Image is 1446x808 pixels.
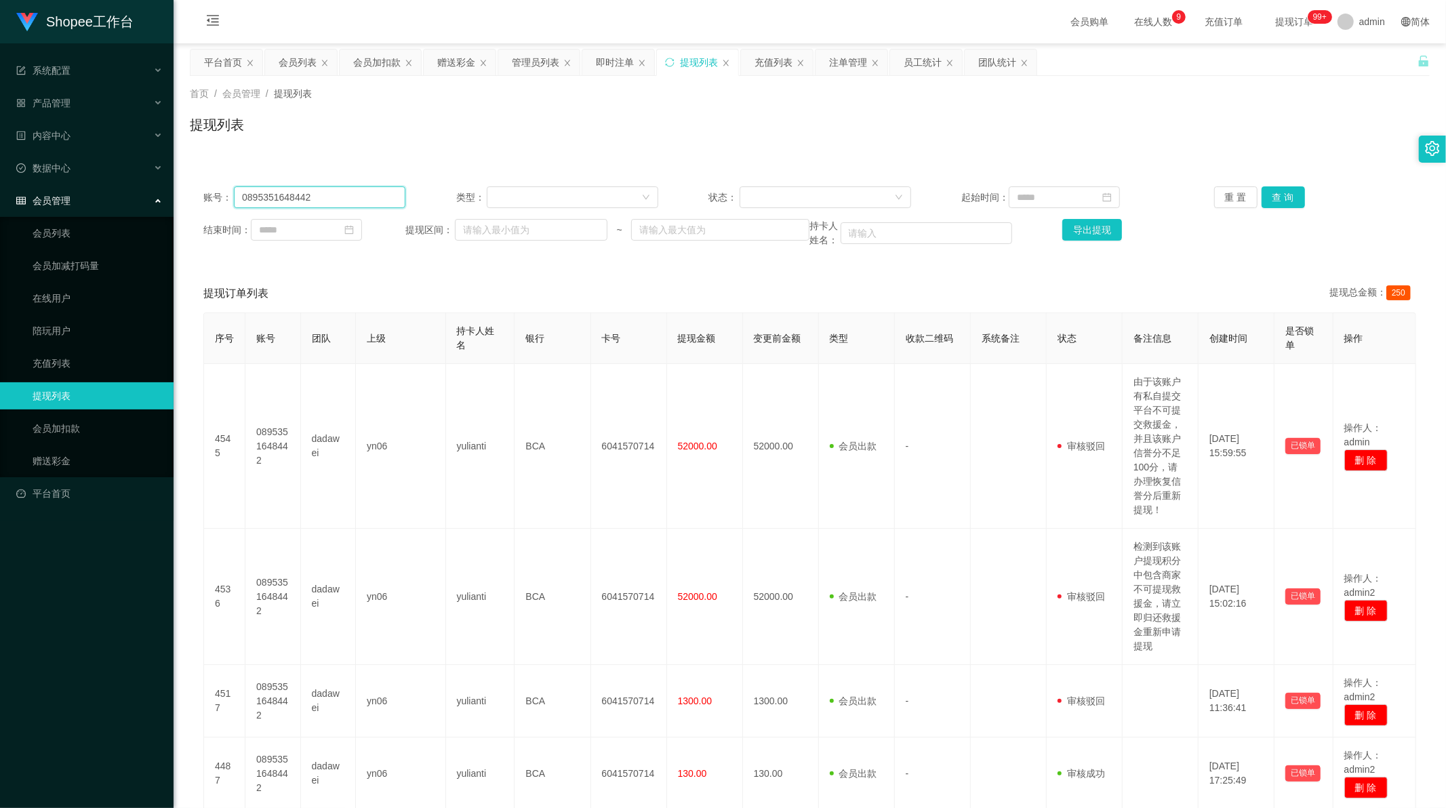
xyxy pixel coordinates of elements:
span: 会员管理 [222,88,260,99]
span: 会员出款 [830,591,877,602]
input: 请输入 [234,186,405,208]
i: 图标: down [895,193,903,203]
a: 会员加减打码量 [33,252,163,279]
span: 审核驳回 [1058,695,1105,706]
i: 图标: close [871,59,879,67]
td: 52000.00 [743,529,819,665]
span: 团队 [312,333,331,344]
span: 130.00 [678,768,707,779]
span: 起始时间： [961,190,1009,205]
td: dadawei [301,364,357,529]
button: 已锁单 [1285,693,1321,709]
button: 已锁单 [1285,438,1321,454]
span: 银行 [525,333,544,344]
td: 6041570714 [591,665,667,738]
a: Shopee工作台 [16,16,134,26]
span: 52000.00 [678,591,717,602]
span: 类型： [456,190,487,205]
td: BCA [515,665,590,738]
span: 序号 [215,333,234,344]
button: 重 置 [1214,186,1258,208]
i: 图标: close [946,59,954,67]
i: 图标: close [1020,59,1028,67]
a: 会员加扣款 [33,415,163,442]
td: yn06 [356,529,445,665]
span: 状态： [708,190,740,205]
span: 提现区间： [405,223,455,237]
span: 产品管理 [16,98,71,108]
span: / [266,88,268,99]
td: 4545 [204,364,245,529]
td: 6041570714 [591,529,667,665]
span: 持卡人姓名： [809,219,840,247]
i: 图标: close [722,59,730,67]
span: 充值订单 [1198,17,1249,26]
td: dadawei [301,529,357,665]
div: 管理员列表 [512,49,559,75]
td: [DATE] 15:02:16 [1199,529,1274,665]
td: yulianti [446,364,515,529]
span: 操作人：admin [1344,422,1382,447]
h1: 提现列表 [190,115,244,135]
i: 图标: form [16,66,26,75]
td: 由于该账户有私自提交平台不可提交救援金，并且该账户信誉分不足100分，请办理恢复信誉分后重新提现！ [1123,364,1199,529]
span: 变更前金额 [754,333,801,344]
span: 内容中心 [16,130,71,141]
i: 图标: calendar [1102,193,1112,202]
span: 会员出款 [830,695,877,706]
div: 提现列表 [680,49,718,75]
td: [DATE] 15:59:55 [1199,364,1274,529]
td: [DATE] 11:36:41 [1199,665,1274,738]
i: 图标: sync [665,58,675,67]
span: 提现订单 [1268,17,1320,26]
span: 是否锁单 [1285,325,1314,350]
span: 结束时间： [203,223,251,237]
span: 操作人：admin2 [1344,750,1382,775]
a: 陪玩用户 [33,317,163,344]
div: 注单管理 [829,49,867,75]
span: 在线人数 [1127,17,1179,26]
input: 请输入最小值为 [455,219,607,241]
i: 图标: profile [16,131,26,140]
sup: 285 [1308,10,1332,24]
i: 图标: unlock [1418,55,1430,67]
button: 删 除 [1344,777,1388,799]
button: 删 除 [1344,449,1388,471]
button: 删 除 [1344,704,1388,726]
span: - [906,591,909,602]
td: 0895351648442 [245,364,301,529]
span: 1300.00 [678,695,712,706]
span: 会员出款 [830,768,877,779]
button: 查 询 [1262,186,1305,208]
span: 审核驳回 [1058,441,1105,451]
span: 备注信息 [1133,333,1171,344]
td: 1300.00 [743,665,819,738]
td: yn06 [356,364,445,529]
td: yn06 [356,665,445,738]
span: 创建时间 [1209,333,1247,344]
span: 操作人：admin2 [1344,677,1382,702]
span: 卡号 [602,333,621,344]
i: 图标: table [16,196,26,205]
i: 图标: close [479,59,487,67]
input: 请输入最大值为 [631,219,809,241]
button: 删 除 [1344,600,1388,622]
span: 52000.00 [678,441,717,451]
span: 收款二维码 [906,333,953,344]
td: 6041570714 [591,364,667,529]
td: yulianti [446,665,515,738]
span: 提现金额 [678,333,716,344]
input: 请输入 [841,222,1012,244]
i: 图标: close [405,59,413,67]
a: 赠送彩金 [33,447,163,474]
i: 图标: close [563,59,571,67]
div: 会员加扣款 [353,49,401,75]
span: 审核成功 [1058,768,1105,779]
div: 会员列表 [279,49,317,75]
span: 首页 [190,88,209,99]
div: 即时注单 [596,49,634,75]
a: 充值列表 [33,350,163,377]
span: 会员出款 [830,441,877,451]
span: 类型 [830,333,849,344]
i: 图标: setting [1425,141,1440,156]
